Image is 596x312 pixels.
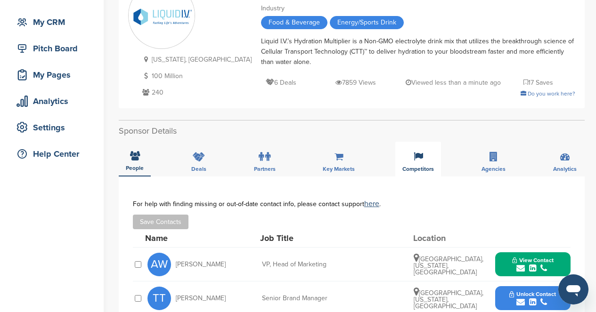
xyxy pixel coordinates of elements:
[364,199,379,208] a: here
[176,261,226,268] span: [PERSON_NAME]
[9,11,94,33] a: My CRM
[133,200,571,208] div: For help with finding missing or out-of-date contact info, please contact support .
[9,38,94,59] a: Pitch Board
[261,3,575,14] div: Industry
[262,295,403,302] div: Senior Brand Manager
[126,165,144,171] span: People
[191,166,206,172] span: Deals
[260,234,401,242] div: Job Title
[323,166,355,172] span: Key Markets
[140,87,252,98] p: 240
[140,70,252,82] p: 100 Million
[528,90,575,97] span: Do you work here?
[261,36,575,67] div: Liquid I.V.’s Hydration Multiplier is a Non-GMO electrolyte drink mix that utilizes the breakthro...
[330,16,404,29] span: Energy/Sports Drink
[414,255,483,276] span: [GEOGRAPHIC_DATA], [US_STATE], [GEOGRAPHIC_DATA]
[266,77,296,88] p: 6 Deals
[140,54,252,65] p: [US_STATE], [GEOGRAPHIC_DATA]
[129,3,195,29] img: Sponsorpitch & Liquid I.V.
[145,234,249,242] div: Name
[9,90,94,112] a: Analytics
[176,295,226,302] span: [PERSON_NAME]
[414,289,483,310] span: [GEOGRAPHIC_DATA], [US_STATE], [GEOGRAPHIC_DATA]
[521,90,575,97] a: Do you work here?
[9,143,94,165] a: Help Center
[14,119,94,136] div: Settings
[512,257,554,264] span: View Contact
[119,125,585,137] h2: Sponsor Details
[262,261,403,268] div: VP, Head of Marketing
[261,16,327,29] span: Food & Beverage
[501,250,565,279] button: View Contact
[553,166,577,172] span: Analytics
[9,64,94,86] a: My Pages
[558,274,588,304] iframe: Button to launch messaging window
[14,145,94,162] div: Help Center
[523,77,553,88] p: 17 Saves
[509,291,556,297] span: Unlock Contact
[14,14,94,31] div: My CRM
[482,166,506,172] span: Agencies
[9,117,94,138] a: Settings
[402,166,434,172] span: Competitors
[14,66,94,83] div: My Pages
[14,93,94,110] div: Analytics
[254,166,276,172] span: Partners
[335,77,376,88] p: 7859 Views
[406,77,501,88] p: Viewed less than a minute ago
[147,287,171,310] span: TT
[413,234,484,242] div: Location
[133,215,188,229] button: Save Contacts
[147,253,171,276] span: AW
[14,40,94,57] div: Pitch Board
